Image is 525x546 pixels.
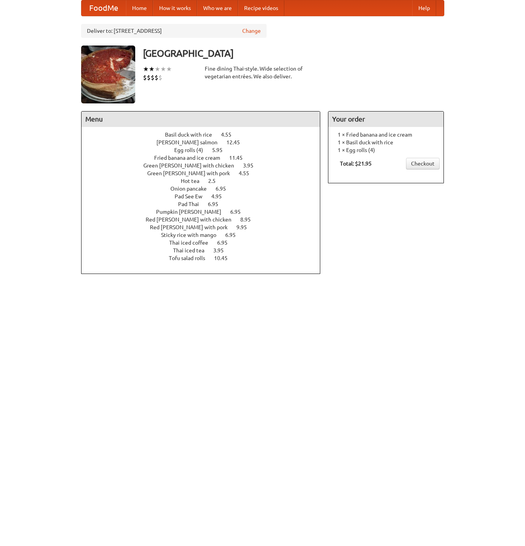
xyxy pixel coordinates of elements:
[243,162,261,169] span: 3.95
[174,147,237,153] a: Egg rolls (4) 5.95
[229,155,250,161] span: 11.45
[175,193,236,199] a: Pad See Ew 4.95
[156,209,255,215] a: Pumpkin [PERSON_NAME] 6.95
[160,65,166,73] li: ★
[147,73,151,82] li: $
[169,240,242,246] a: Thai iced coffee 6.95
[155,73,158,82] li: $
[181,178,230,184] a: Hot tea 2.5
[82,0,126,16] a: FoodMe
[143,162,242,169] span: Green [PERSON_NAME] with chicken
[240,216,258,223] span: 8.95
[149,65,155,73] li: ★
[205,65,321,80] div: Fine dining Thai-style. Wide selection of vegetarian entrées. We also deliver.
[154,155,228,161] span: Fried banana and ice cream
[156,139,254,145] a: [PERSON_NAME] salmon 12.45
[238,0,284,16] a: Recipe videos
[156,139,225,145] span: [PERSON_NAME] salmon
[332,131,440,139] li: 1 × Fried banana and ice cream
[143,162,268,169] a: Green [PERSON_NAME] with chicken 3.95
[81,46,135,103] img: angular.jpg
[170,186,240,192] a: Onion pancake 6.95
[155,65,160,73] li: ★
[153,0,197,16] a: How it works
[216,186,234,192] span: 6.95
[143,65,149,73] li: ★
[158,73,162,82] li: $
[213,247,231,254] span: 3.95
[154,155,257,161] a: Fried banana and ice cream 11.45
[169,255,242,261] a: Tofu salad rolls 10.45
[230,209,248,215] span: 6.95
[146,216,239,223] span: Red [PERSON_NAME] with chicken
[332,146,440,154] li: 1 × Egg rolls (4)
[236,224,255,230] span: 9.95
[161,232,224,238] span: Sticky rice with mango
[242,27,261,35] a: Change
[165,132,246,138] a: Basil duck with rice 4.55
[208,178,223,184] span: 2.5
[151,73,155,82] li: $
[217,240,235,246] span: 6.95
[161,232,250,238] a: Sticky rice with mango 6.95
[340,161,372,167] b: Total: $21.95
[174,147,211,153] span: Egg rolls (4)
[126,0,153,16] a: Home
[239,170,257,176] span: 4.55
[166,65,172,73] li: ★
[197,0,238,16] a: Who we are
[406,158,440,169] a: Checkout
[178,201,233,207] a: Pad Thai 6.95
[214,255,235,261] span: 10.45
[147,170,263,176] a: Green [PERSON_NAME] with pork 4.55
[81,24,267,38] div: Deliver to: [STREET_ADDRESS]
[173,247,212,254] span: Thai iced tea
[143,73,147,82] li: $
[143,46,444,61] h3: [GEOGRAPHIC_DATA]
[146,216,265,223] a: Red [PERSON_NAME] with chicken 8.95
[208,201,226,207] span: 6.95
[165,132,220,138] span: Basil duck with rice
[82,112,320,127] h4: Menu
[332,139,440,146] li: 1 × Basil duck with rice
[150,224,235,230] span: Red [PERSON_NAME] with pork
[150,224,261,230] a: Red [PERSON_NAME] with pork 9.95
[173,247,238,254] a: Thai iced tea 3.95
[178,201,207,207] span: Pad Thai
[170,186,214,192] span: Onion pancake
[221,132,239,138] span: 4.55
[225,232,243,238] span: 6.95
[169,240,216,246] span: Thai iced coffee
[156,209,229,215] span: Pumpkin [PERSON_NAME]
[328,112,443,127] h4: Your order
[412,0,436,16] a: Help
[226,139,248,145] span: 12.45
[169,255,213,261] span: Tofu salad rolls
[212,147,230,153] span: 5.95
[175,193,210,199] span: Pad See Ew
[181,178,207,184] span: Hot tea
[147,170,238,176] span: Green [PERSON_NAME] with pork
[211,193,229,199] span: 4.95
